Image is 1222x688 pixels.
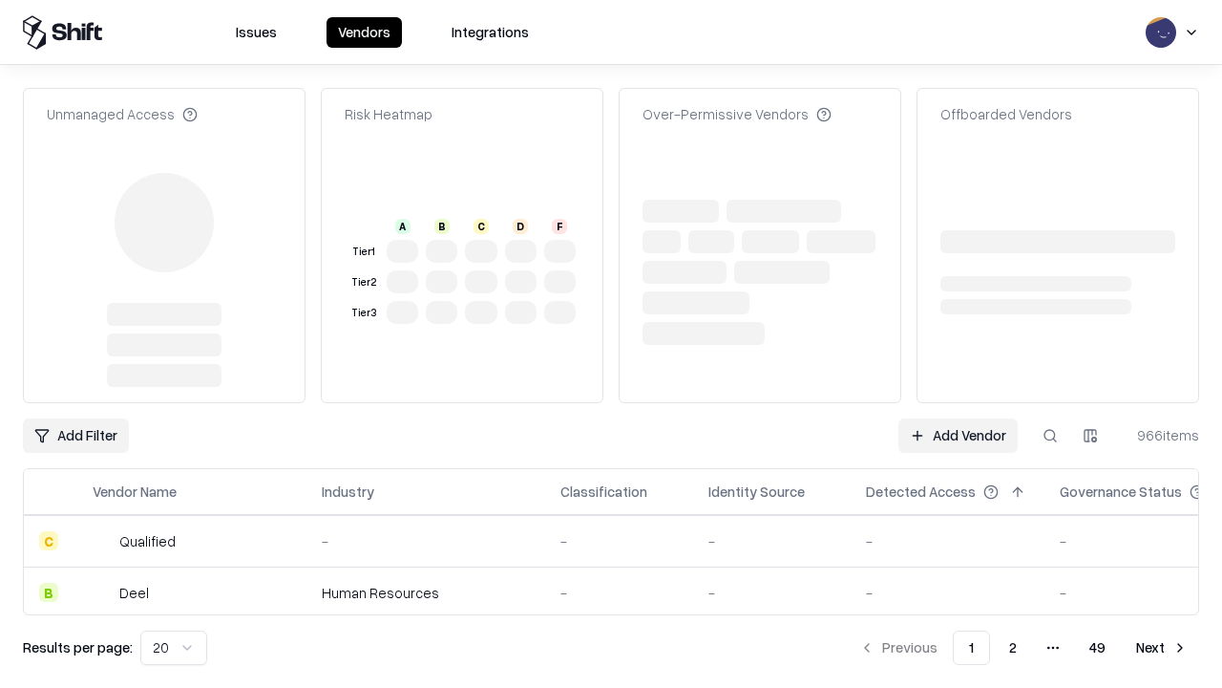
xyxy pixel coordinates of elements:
div: 966 items [1123,425,1199,445]
div: Deel [119,583,149,603]
button: 1 [953,631,990,665]
div: - [866,583,1029,603]
div: - [708,583,835,603]
div: Risk Heatmap [345,104,432,124]
button: 2 [994,631,1032,665]
div: Over-Permissive Vendors [643,104,832,124]
div: Tier 2 [348,274,379,290]
button: Next [1125,631,1199,665]
div: - [560,583,678,603]
div: Offboarded Vendors [940,104,1072,124]
div: Classification [560,482,647,502]
div: D [513,219,528,234]
div: F [552,219,567,234]
div: B [434,219,450,234]
div: Human Resources [322,583,530,603]
div: C [39,531,58,550]
div: B [39,583,58,602]
nav: pagination [848,631,1199,665]
div: - [866,531,1029,551]
button: Vendors [327,17,402,48]
div: Governance Status [1060,482,1182,502]
div: Industry [322,482,374,502]
div: - [322,531,530,551]
div: Unmanaged Access [47,104,198,124]
button: Integrations [440,17,540,48]
p: Results per page: [23,637,133,657]
div: Identity Source [708,482,805,502]
button: Issues [224,17,288,48]
div: - [708,531,835,551]
img: Qualified [93,531,112,550]
img: Deel [93,583,112,602]
div: - [560,531,678,551]
div: A [395,219,411,234]
div: Detected Access [866,482,976,502]
div: Tier 1 [348,244,379,260]
div: Qualified [119,531,176,551]
div: C [474,219,489,234]
div: Tier 3 [348,305,379,321]
button: Add Filter [23,419,129,453]
button: 49 [1074,631,1121,665]
div: Vendor Name [93,482,177,502]
a: Add Vendor [898,419,1018,453]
